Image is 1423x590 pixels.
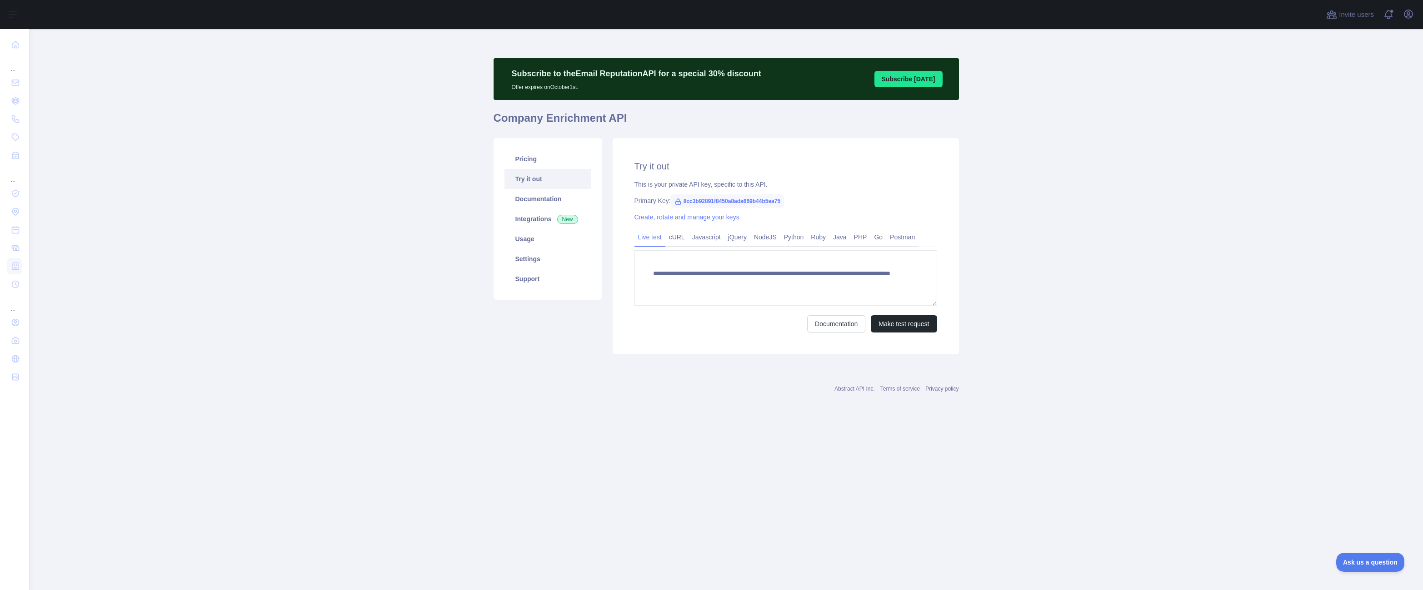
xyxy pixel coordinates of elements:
a: Settings [504,249,591,269]
span: New [557,215,578,224]
a: Python [780,230,808,244]
div: This is your private API key, specific to this API. [634,180,937,189]
a: PHP [850,230,871,244]
span: Invite users [1339,10,1374,20]
a: Try it out [504,169,591,189]
div: ... [7,55,22,73]
a: Create, rotate and manage your keys [634,213,739,221]
p: Subscribe to the Email Reputation API for a special 30 % discount [512,67,761,80]
a: Terms of service [880,386,920,392]
a: Go [870,230,886,244]
a: cURL [665,230,689,244]
a: Javascript [689,230,724,244]
h1: Company Enrichment API [494,111,959,133]
a: Usage [504,229,591,249]
button: Invite users [1324,7,1376,22]
iframe: Toggle Customer Support [1336,553,1405,572]
div: ... [7,165,22,183]
p: Offer expires on October 1st. [512,80,761,91]
a: Java [829,230,850,244]
a: NodeJS [750,230,780,244]
h2: Try it out [634,160,937,173]
a: Documentation [504,189,591,209]
a: Live test [634,230,665,244]
a: Support [504,269,591,289]
div: Primary Key: [634,196,937,205]
a: Integrations New [504,209,591,229]
button: Make test request [871,315,937,332]
a: Pricing [504,149,591,169]
a: Ruby [807,230,829,244]
a: Privacy policy [925,386,959,392]
div: ... [7,294,22,312]
button: Subscribe [DATE] [874,71,943,87]
a: Documentation [807,315,865,332]
a: Postman [886,230,919,244]
a: Abstract API Inc. [834,386,875,392]
span: 8cc3b92891f8450a8ada669b44b5ea75 [671,194,784,208]
a: jQuery [724,230,750,244]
